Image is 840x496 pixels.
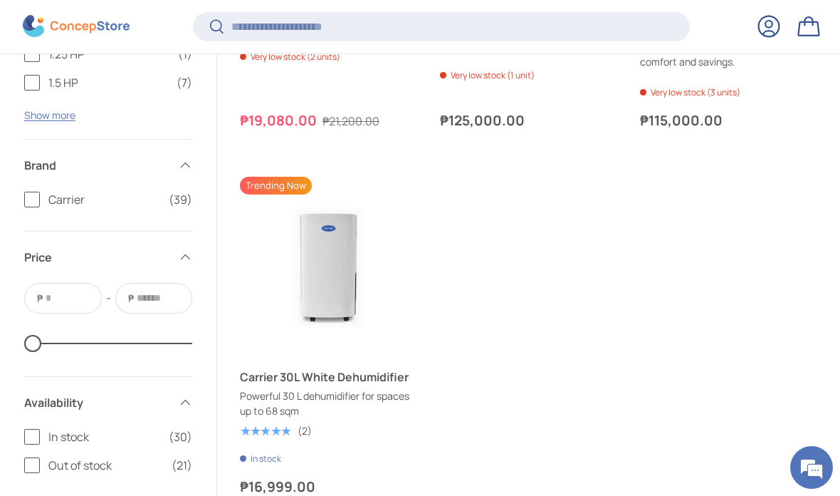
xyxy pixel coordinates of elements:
span: (39) [169,191,192,208]
span: Brand [24,157,169,174]
span: Trending Now [240,177,312,195]
a: Carrier 30L White Dehumidifier [240,368,417,386]
span: (7) [177,74,192,91]
a: Carrier 30L White Dehumidifier [240,177,417,354]
span: Availability [24,394,169,411]
span: Carrier [48,191,160,208]
em: Submit [207,388,258,408]
img: ConcepStore [23,16,130,38]
summary: Price [24,232,192,283]
summary: Brand [24,140,192,191]
span: - [106,289,111,306]
div: Leave a message [74,80,239,98]
button: Show more [24,108,75,122]
textarea: Type your message and click 'Submit' [7,339,271,388]
span: Price [24,249,169,266]
span: (21) [172,457,192,474]
span: Out of stock [48,457,163,474]
summary: Availability [24,377,192,428]
span: ₱ [36,291,44,306]
span: In stock [48,428,160,445]
div: Minimize live chat window [233,7,268,41]
span: 1.5 HP [48,74,168,91]
span: (30) [169,428,192,445]
span: ₱ [127,291,135,306]
span: We are offline. Please leave us a message. [30,154,248,298]
img: carrier-dehumidifier-30-liter-full-view-concepstore [240,177,417,354]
